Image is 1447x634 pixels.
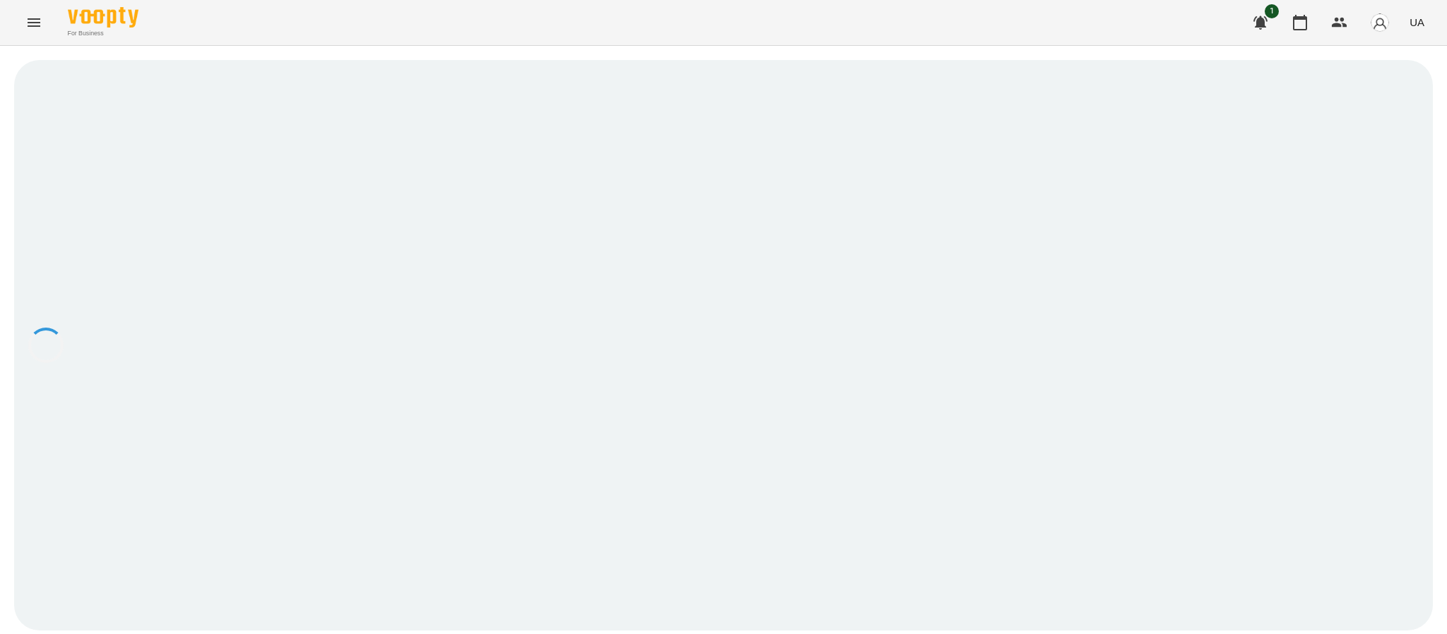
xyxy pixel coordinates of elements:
[17,6,51,40] button: Menu
[1404,9,1430,35] button: UA
[68,7,138,28] img: Voopty Logo
[1370,13,1390,32] img: avatar_s.png
[68,29,138,38] span: For Business
[1410,15,1424,30] span: UA
[1265,4,1279,18] span: 1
